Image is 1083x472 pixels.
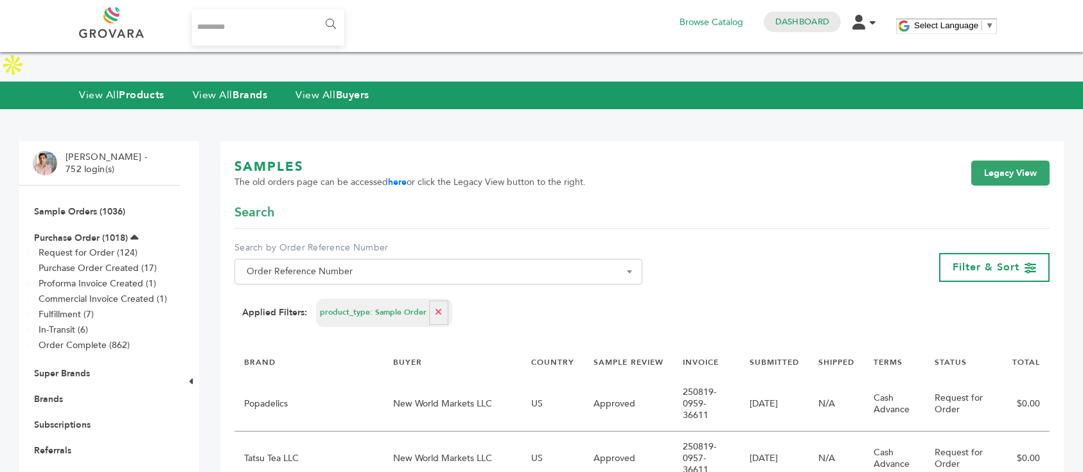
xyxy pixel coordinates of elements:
strong: Products [119,88,164,102]
li: [PERSON_NAME] - 752 login(s) [66,151,150,176]
a: TOTAL [1012,357,1040,367]
a: STATUS [935,357,967,367]
a: View AllBuyers [295,88,369,102]
label: Search by Order Reference Number [234,241,642,254]
strong: Applied Filters: [242,306,307,319]
a: Referrals [34,444,71,457]
input: Search... [192,10,344,46]
td: $0.00 [1003,377,1050,432]
td: US [522,377,584,432]
span: Filter & Sort [953,260,1019,274]
a: TERMS [874,357,902,367]
a: Dashboard [775,16,829,28]
span: The old orders page can be accessed or click the Legacy View button to the right. [234,176,586,189]
span: Order Reference Number [242,263,635,281]
a: Commercial Invoice Created (1) [39,293,167,305]
h1: SAMPLES [234,158,586,176]
a: Select Language​ [914,21,994,30]
span: Search [234,204,274,222]
a: Super Brands [34,367,90,380]
td: New World Markets LLC [383,377,522,432]
a: Fulfillment (7) [39,308,94,320]
a: Legacy View [971,161,1050,186]
span: product_type: Sample Order [320,307,427,318]
strong: Buyers [336,88,369,102]
a: INVOICE [683,357,719,367]
a: Purchase Order Created (17) [39,262,157,274]
a: BRAND [244,357,276,367]
span: ​ [982,21,982,30]
span: Select Language [914,21,978,30]
a: SUBMITTED [750,357,799,367]
td: [DATE] [740,377,809,432]
a: COUNTRY [531,357,574,367]
a: Browse Catalog [680,15,743,30]
a: Proforma Invoice Created (1) [39,277,156,290]
a: SAMPLE REVIEW [594,357,664,367]
a: Brands [34,393,63,405]
a: View AllProducts [79,88,164,102]
td: N/A [809,377,864,432]
a: Purchase Order (1018) [34,232,128,244]
td: Popadelics [234,377,383,432]
a: Subscriptions [34,419,91,431]
td: Approved [584,377,673,432]
strong: Brands [233,88,267,102]
a: Order Complete (862) [39,339,130,351]
td: Request for Order [925,377,1003,432]
a: In-Transit (6) [39,324,88,336]
a: here [388,176,407,188]
td: Cash Advance [864,377,925,432]
a: SHIPPED [818,357,854,367]
a: Request for Order (124) [39,247,137,259]
a: View AllBrands [193,88,268,102]
a: Sample Orders (1036) [34,205,125,218]
span: ▼ [985,21,994,30]
td: 250819-0959-36611 [673,377,741,432]
span: Order Reference Number [234,259,642,284]
a: BUYER [393,357,422,367]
